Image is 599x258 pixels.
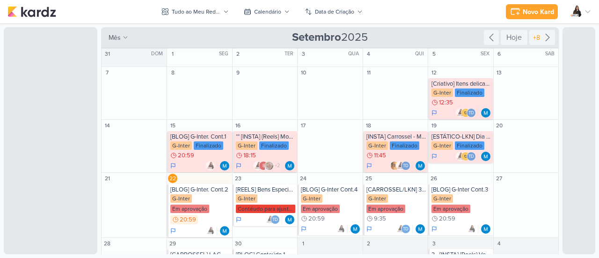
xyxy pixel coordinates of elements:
img: Amannda Primo [205,161,215,170]
div: Responsável: MARIANA MIRANDA [220,161,229,170]
div: 15 [168,121,177,130]
img: Amannda Primo [569,5,582,18]
img: IDBOX - Agência de Design [461,108,470,118]
div: 3 [299,49,308,59]
span: 12:35 [439,99,453,106]
div: 13 [495,68,504,77]
div: 9 [234,68,243,77]
img: IDBOX - Agência de Design [461,152,470,161]
img: MARIANA MIRANDA [481,108,490,118]
img: Amannda Primo [253,161,263,170]
img: MARIANA MIRANDA [351,224,360,234]
div: Em aprovação [366,205,405,213]
div: Colaboradores: Amannda Primo, IDBOX - Agência de Design, Thais de carvalho [455,152,478,161]
div: [Criativo] Itens delicados [431,80,491,88]
div: Finalizado [194,141,223,150]
div: Responsável: MARIANA MIRANDA [285,161,294,170]
span: mês [109,33,121,43]
div: 3 [429,239,438,248]
div: Colaboradores: Amannda Primo, emersongranero@ginter.com.br, Sarah Violante, Thais de carvalho, ma... [253,161,282,170]
div: ** [INSTA] {Reels} Montagem do Castelo - Sobre a mudança [236,133,295,140]
div: Em Andamento [366,225,372,233]
div: Finalizado [455,88,484,97]
span: 9:35 [374,215,386,222]
img: MARIANA MIRANDA [285,215,294,224]
div: Colaboradores: Amannda Primo [205,226,217,236]
div: G-Inter [431,194,453,203]
img: Amannda Primo [455,152,465,161]
div: SEX [481,50,492,58]
div: [BLOG] G-Inter Cont.4 [301,186,360,193]
div: Em Andamento [431,109,437,117]
span: 11:45 [374,152,386,159]
div: Responsável: MARIANA MIRANDA [481,224,490,234]
div: Responsável: MARIANA MIRANDA [285,215,294,224]
div: G-Inter [170,141,192,150]
div: 27 [495,174,504,183]
div: SEG [219,50,231,58]
div: QUI [415,50,427,58]
div: G-Inter [366,194,388,203]
img: MARIANA MIRANDA [416,161,425,170]
div: Colaboradores: Amannda Primo, Thais de carvalho [265,215,282,224]
span: 20:59 [180,216,196,223]
div: QUA [348,50,362,58]
img: MARIANA MIRANDA [220,226,229,236]
img: Amannda Primo [336,224,345,234]
div: Em Andamento [431,153,437,160]
div: Em Andamento [431,225,437,233]
div: [BLOG] G-Inter. Cont.2 [170,186,230,193]
div: 1 [299,239,308,248]
p: Td [272,218,278,222]
div: [ESTÁTICO-LKN] Dia do Comprador [431,133,491,140]
span: 20:59 [178,152,194,159]
div: [BLOG] G-Inter. Cont.1 [170,133,230,140]
div: +8 [531,33,542,43]
div: Em aprovação [301,205,340,213]
div: 8 [168,68,177,77]
div: 22 [168,174,177,183]
img: MARIANA MIRANDA [416,224,425,234]
div: Em Andamento [236,216,241,223]
p: Td [403,164,409,169]
div: 20 [495,121,504,130]
img: MARIANA MIRANDA [285,161,294,170]
div: G-Inter [236,194,257,203]
div: 29 [168,239,177,248]
div: G-Inter [431,141,453,150]
div: Finalizado [259,141,289,150]
div: emersongranero@ginter.com.br [259,161,268,170]
div: DOM [151,50,166,58]
div: Colaboradores: Amannda Primo [336,224,348,234]
div: TER [285,50,296,58]
img: Amannda Primo [467,224,476,234]
div: Novo Kard [523,7,554,17]
div: Colaboradores: Amannda Primo [205,161,217,170]
div: Colaboradores: Amannda Primo, IDBOX - Agência de Design, Thais de carvalho [455,108,478,118]
span: 2025 [292,30,368,45]
img: Amannda Primo [205,226,215,236]
div: 10 [299,68,308,77]
div: 1 [168,49,177,59]
div: Em Andamento [236,162,241,170]
div: Hoje [501,30,527,45]
div: 23 [234,174,243,183]
p: e [263,164,265,169]
div: 12 [429,68,438,77]
div: 21 [102,174,112,183]
span: 20:59 [439,215,455,222]
div: 26 [429,174,438,183]
div: Em Andamento [170,227,176,235]
div: [CARROSSEL/LKN] 3 Passos - Mobilidade [366,186,426,193]
div: 30 [234,239,243,248]
div: 4 [495,239,504,248]
img: MARIANA MIRANDA [220,161,229,170]
div: 5 [429,49,438,59]
div: 14 [102,121,112,130]
strong: Setembro [292,30,341,44]
div: G-Inter [366,141,388,150]
div: 17 [299,121,308,130]
div: Responsável: MARIANA MIRANDA [220,226,229,236]
img: Amannda Primo [395,224,405,234]
div: Contéudo para ajustes [236,205,295,213]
